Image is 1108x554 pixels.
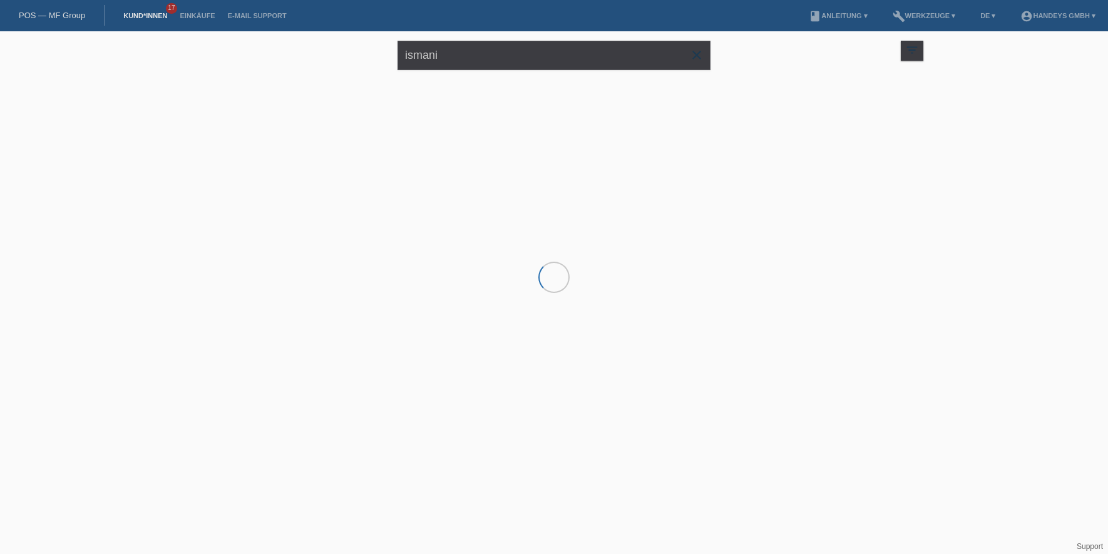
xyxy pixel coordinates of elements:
[19,11,85,20] a: POS — MF Group
[886,12,962,19] a: buildWerkzeuge ▾
[974,12,1002,19] a: DE ▾
[173,12,221,19] a: Einkäufe
[1077,542,1103,551] a: Support
[222,12,293,19] a: E-Mail Support
[117,12,173,19] a: Kund*innen
[166,3,177,14] span: 17
[398,41,710,70] input: Suche...
[1014,12,1102,19] a: account_circleHandeys GmbH ▾
[803,12,873,19] a: bookAnleitung ▾
[809,10,821,23] i: book
[905,43,919,57] i: filter_list
[1020,10,1033,23] i: account_circle
[689,48,704,63] i: close
[893,10,905,23] i: build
